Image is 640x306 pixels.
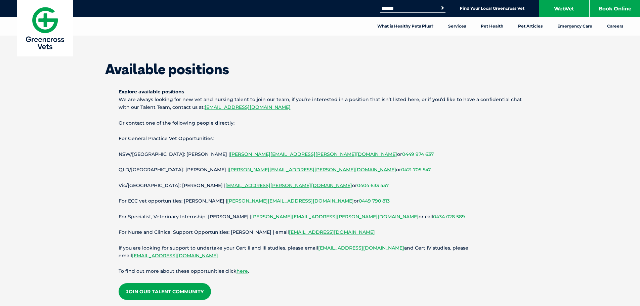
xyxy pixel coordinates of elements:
[230,151,397,157] a: [PERSON_NAME][EMAIL_ADDRESS][PERSON_NAME][DOMAIN_NAME]
[119,89,184,95] strong: Explore available positions
[511,17,550,36] a: Pet Articles
[473,17,511,36] a: Pet Health
[119,166,522,174] p: QLD/[GEOGRAPHIC_DATA]: [PERSON_NAME] | or
[119,88,522,112] p: We are always looking for new vet and nursing talent to join our team, if you’re interested in a ...
[119,182,522,189] p: Vic/[GEOGRAPHIC_DATA]: [PERSON_NAME] | or
[225,182,352,188] a: [EMAIL_ADDRESS][PERSON_NAME][DOMAIN_NAME]
[359,198,390,204] a: 0449 790 813
[237,268,248,274] a: here
[251,214,419,220] a: [PERSON_NAME][EMAIL_ADDRESS][PERSON_NAME][DOMAIN_NAME]
[227,198,354,204] a: [PERSON_NAME][EMAIL_ADDRESS][DOMAIN_NAME]
[119,283,211,300] a: Join our Talent Community
[119,150,522,158] p: NSW/[GEOGRAPHIC_DATA]: [PERSON_NAME] | or
[460,6,524,11] a: Find Your Local Greencross Vet
[357,182,389,188] a: 0404 633 457
[119,213,522,221] p: For Specialist, Veterinary Internship: [PERSON_NAME] | or call
[370,17,441,36] a: What is Healthy Pets Plus?
[401,167,431,173] a: 0421 705 547
[318,245,404,251] a: [EMAIL_ADDRESS][DOMAIN_NAME]
[600,17,631,36] a: Careers
[119,267,522,275] p: To find out more about these opportunities click .
[402,151,434,157] a: 0449 974 637
[119,244,522,260] p: If you are looking for support to undertake your Cert II and III studies, please email and Cert I...
[119,228,522,236] p: For Nurse and Clinical Support Opportunities: [PERSON_NAME] | email
[229,167,396,173] a: [PERSON_NAME][EMAIL_ADDRESS][PERSON_NAME][DOMAIN_NAME]
[119,197,522,205] p: For ECC vet opportunities: [PERSON_NAME] | or
[105,62,535,76] h1: Available positions
[289,229,375,235] a: [EMAIL_ADDRESS][DOMAIN_NAME]
[433,214,465,220] a: 0434 028 589
[132,253,218,259] a: [EMAIL_ADDRESS][DOMAIN_NAME]
[119,119,522,127] p: Or contact one of the following people directly:
[441,17,473,36] a: Services
[205,104,291,110] a: [EMAIL_ADDRESS][DOMAIN_NAME]
[439,5,446,11] button: Search
[550,17,600,36] a: Emergency Care
[119,135,522,142] p: For General Practice Vet Opportunities:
